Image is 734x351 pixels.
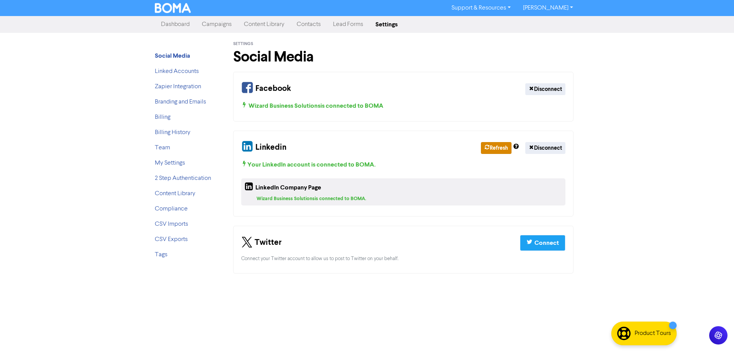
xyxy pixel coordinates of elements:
a: Content Library [155,191,195,197]
a: Tags [155,252,167,258]
a: Settings [369,17,404,32]
a: Dashboard [155,17,196,32]
strong: Social Media [155,52,190,60]
a: Team [155,145,170,151]
img: BOMA Logo [155,3,191,13]
a: My Settings [155,160,185,166]
div: Connect [534,238,559,247]
div: Your Facebook Connection [233,72,573,121]
a: CSV Imports [155,221,188,227]
div: Your Linkedin and Company Page Connection [233,131,573,217]
div: Wizard Business Solutions is connected to BOMA. [257,195,562,202]
div: Your Twitter Connection [233,226,573,273]
div: Wizard Business Solutions is connected to BOMA [241,101,565,110]
span: Settings [233,41,253,47]
div: LinkedIn Company Page [244,181,321,195]
a: Support & Resources [445,2,517,14]
a: Content Library [238,17,291,32]
button: Disconnect [525,83,565,95]
a: 2 Step Authentication [155,175,211,181]
a: Billing History [155,129,190,136]
button: Refresh [481,142,512,154]
div: Connect your Twitter account to allow us to post to Twitter on your behalf. [241,255,565,262]
button: Disconnect [525,142,565,154]
h1: Social Media [233,48,573,66]
a: [PERSON_NAME] [517,2,579,14]
iframe: Chat Widget [696,314,734,351]
a: Contacts [291,17,327,32]
div: Twitter [241,234,282,252]
a: Social Media [155,53,190,59]
button: Connect [520,235,565,251]
a: CSV Exports [155,236,188,243]
div: Linkedin [241,139,286,157]
a: Campaigns [196,17,238,32]
a: Compliance [155,206,188,212]
div: Facebook [241,80,291,98]
a: Branding and Emails [155,99,206,105]
a: Lead Forms [327,17,369,32]
a: Zapier Integration [155,84,201,90]
a: Linked Accounts [155,68,199,74]
div: Your LinkedIn account is connected to BOMA . [241,160,565,169]
a: Billing [155,114,171,120]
